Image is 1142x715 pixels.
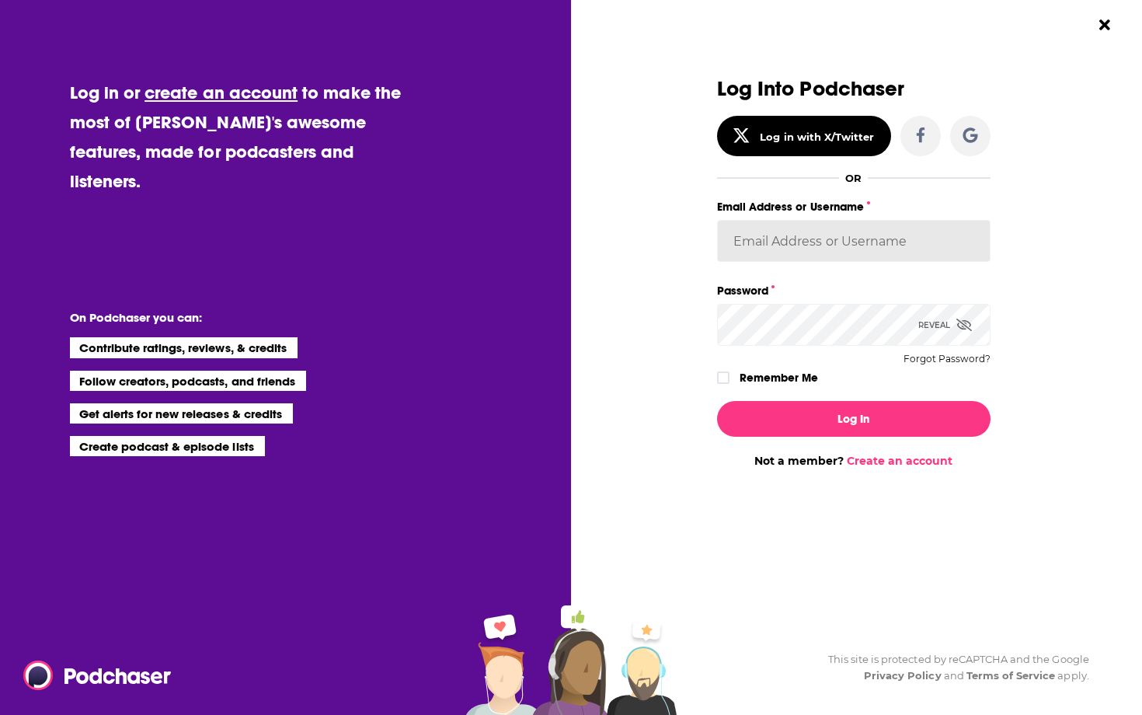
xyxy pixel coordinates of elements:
[904,354,991,364] button: Forgot Password?
[966,669,1056,682] a: Terms of Service
[70,310,381,325] li: On Podchaser you can:
[717,401,991,437] button: Log In
[740,368,818,388] label: Remember Me
[144,82,298,103] a: create an account
[847,454,952,468] a: Create an account
[70,436,265,456] li: Create podcast & episode lists
[864,669,942,682] a: Privacy Policy
[845,172,862,184] div: OR
[717,197,991,217] label: Email Address or Username
[23,661,160,690] a: Podchaser - Follow, Share and Rate Podcasts
[1090,10,1119,40] button: Close Button
[717,454,991,468] div: Not a member?
[816,651,1089,684] div: This site is protected by reCAPTCHA and the Google and apply.
[70,337,298,357] li: Contribute ratings, reviews, & credits
[70,371,307,391] li: Follow creators, podcasts, and friends
[717,281,991,301] label: Password
[918,304,972,346] div: Reveal
[717,220,991,262] input: Email Address or Username
[70,403,293,424] li: Get alerts for new releases & credits
[717,78,991,100] h3: Log Into Podchaser
[717,116,891,156] button: Log in with X/Twitter
[23,661,172,690] img: Podchaser - Follow, Share and Rate Podcasts
[760,131,874,143] div: Log in with X/Twitter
